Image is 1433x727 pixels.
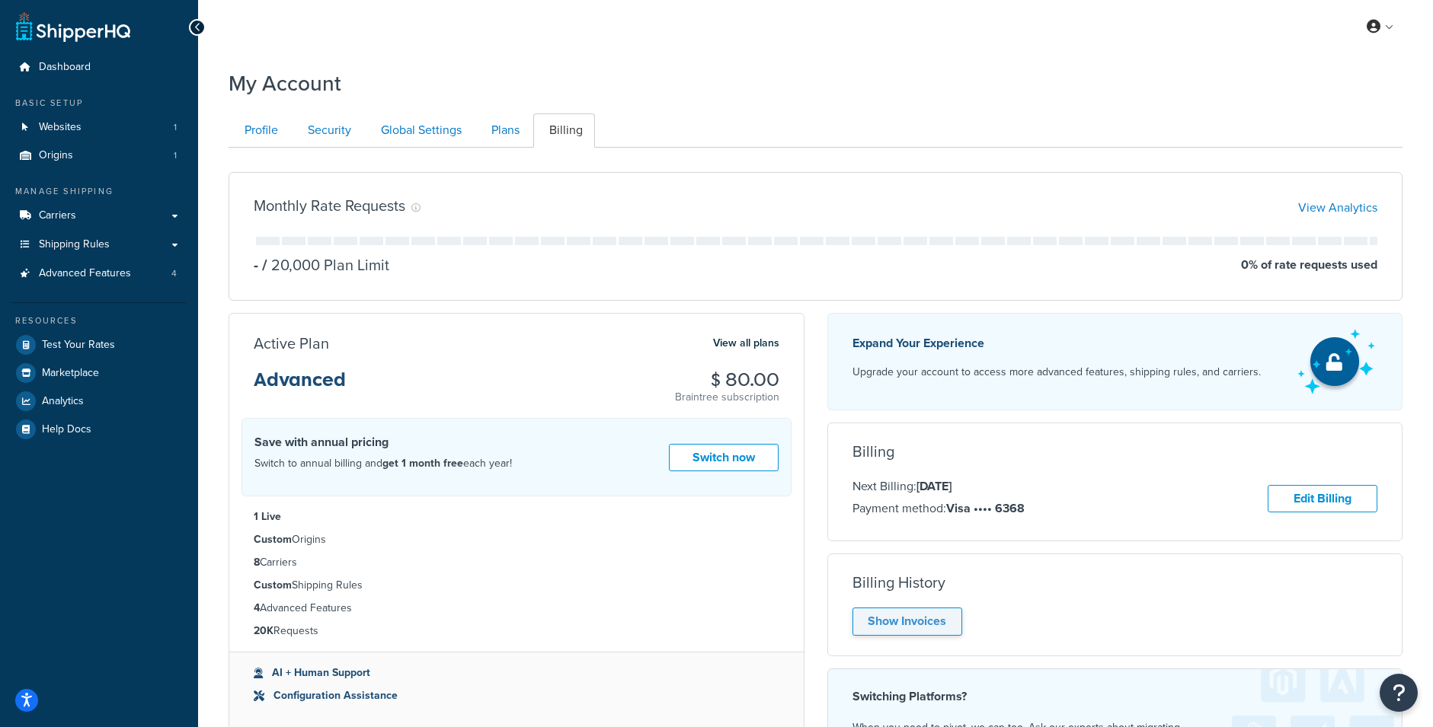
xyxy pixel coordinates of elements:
[254,433,512,451] h4: Save with annual pricing
[258,254,389,276] p: 20,000 Plan Limit
[254,335,329,352] h3: Active Plan
[42,339,115,352] span: Test Your Rates
[365,113,474,148] a: Global Settings
[42,423,91,436] span: Help Docs
[39,149,73,162] span: Origins
[916,477,952,495] strong: [DATE]
[254,554,779,571] li: Carriers
[11,416,187,443] a: Help Docs
[42,367,99,380] span: Marketplace
[827,313,1403,410] a: Expand Your Experience Upgrade your account to access more advanced features, shipping rules, and...
[11,142,187,170] a: Origins 1
[254,197,405,214] h3: Monthly Rate Requests
[11,113,187,142] a: Websites 1
[254,577,292,593] strong: Custom
[254,554,260,570] strong: 8
[11,202,187,230] a: Carriers
[292,113,363,148] a: Security
[852,333,1261,354] p: Expand Your Experience
[254,623,779,639] li: Requests
[1380,674,1418,712] button: Open Resource Center
[1268,485,1377,513] a: Edit Billing
[42,395,84,408] span: Analytics
[39,61,91,74] span: Dashboard
[254,665,779,681] li: AI + Human Support
[11,260,187,288] li: Advanced Features
[11,113,187,142] li: Websites
[1241,254,1377,276] p: 0 % of rate requests used
[11,387,187,415] a: Analytics
[852,362,1261,383] p: Upgrade your account to access more advanced features, shipping rules, and carriers.
[11,97,187,110] div: Basic Setup
[669,444,779,472] a: Switch now
[39,238,110,251] span: Shipping Rules
[254,577,779,594] li: Shipping Rules
[11,185,187,198] div: Manage Shipping
[262,253,267,276] span: /
[254,600,260,616] strong: 4
[16,11,130,42] a: ShipperHQ Home
[11,53,187,81] a: Dashboard
[11,231,187,259] a: Shipping Rules
[382,455,463,471] strong: get 1 month free
[475,113,532,148] a: Plans
[852,443,894,460] h3: Billing
[11,260,187,288] a: Advanced Features 4
[713,333,779,353] a: View all plans
[852,477,1025,496] p: Next Billing:
[254,509,281,525] strong: 1 Live
[11,331,187,359] a: Test Your Rates
[254,531,779,548] li: Origins
[254,623,273,639] strong: 20K
[852,574,945,591] h3: Billing History
[254,254,258,276] p: -
[39,209,76,222] span: Carriers
[39,267,131,280] span: Advanced Features
[675,390,779,405] p: Braintree subscription
[675,370,779,390] h3: $ 80.00
[254,531,292,547] strong: Custom
[254,454,512,474] p: Switch to annual billing and each year!
[946,499,1025,517] strong: Visa •••• 6368
[533,113,595,148] a: Billing
[11,314,187,327] div: Resources
[852,687,1378,706] h4: Switching Platforms?
[254,600,779,617] li: Advanced Features
[39,121,82,134] span: Websites
[174,121,177,134] span: 1
[174,149,177,162] span: 1
[11,359,187,387] a: Marketplace
[171,267,177,280] span: 4
[229,113,290,148] a: Profile
[229,69,341,98] h1: My Account
[1298,199,1377,216] a: View Analytics
[254,370,346,402] h3: Advanced
[852,607,962,636] a: Show Invoices
[11,142,187,170] li: Origins
[254,687,779,704] li: Configuration Assistance
[852,499,1025,518] p: Payment method:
